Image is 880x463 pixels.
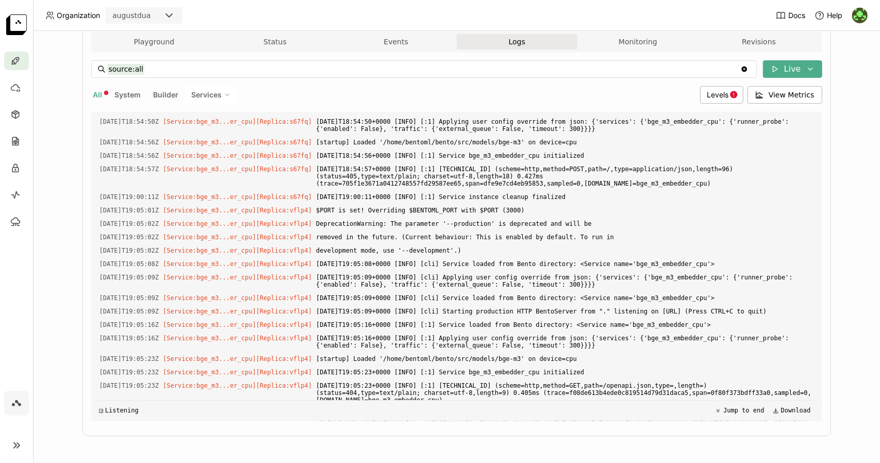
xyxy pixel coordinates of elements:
span: 2025-08-21T19:05:23.250Z [99,353,159,365]
span: [Replica:s67fq] [256,152,312,159]
div: Listening [99,407,139,415]
span: [DATE]T18:54:56+0000 [INFO] [:1] Service bge_m3_embedder_cpu initialized [316,150,813,161]
span: [Service:bge_m3...er_cpu] [163,207,256,214]
button: Playground [94,34,215,49]
span: 2025-08-21T19:05:02.458Z [99,218,159,229]
button: Jump to end [712,405,767,417]
span: [DATE]T18:54:57+0000 [INFO] [:1] [TECHNICAL_ID] (scheme=http,method=POST,path=/,type=application/... [316,163,813,189]
span: [Replica:s67fq] [256,193,312,201]
span: DeprecationWarning: The parameter '--production' is deprecated and will be [316,218,813,229]
span: [Service:bge_m3...er_cpu] [163,369,256,376]
span: [Replica:vflp4] [256,321,312,328]
input: Search [108,61,740,77]
span: 2025-08-21T19:05:08.992Z [99,258,159,270]
span: [Replica:vflp4] [256,335,312,342]
button: System [113,88,143,102]
span: 2025-08-21T19:05:09.090Z [99,292,159,304]
span: [DATE]T19:05:09+0000 [INFO] [cli] Starting production HTTP BentoServer from "." listening on [URL... [316,306,813,317]
svg: Clear value [740,65,749,73]
div: Levels [700,86,743,104]
span: [Service:bge_m3...er_cpu] [163,274,256,281]
span: 2025-08-21T18:54:56.652Z [99,150,159,161]
button: Monitoring [577,34,699,49]
span: [Service:bge_m3...er_cpu] [163,321,256,328]
span: 2025-08-21T19:05:23.251Z [99,367,159,378]
div: Services [185,86,237,104]
span: Services [192,90,222,100]
span: [Service:bge_m3...er_cpu] [163,118,256,125]
button: Revisions [699,34,820,49]
span: [Replica:vflp4] [256,369,312,376]
span: 2025-08-21T18:54:57.362Z [99,163,159,175]
span: [Replica:s67fq] [256,139,312,146]
span: [Replica:s67fq] [256,166,312,173]
span: [DATE]T19:05:23+0000 [INFO] [:1] [TECHNICAL_ID] (scheme=http,method=GET,path=/openapi.json,type=,... [316,380,813,406]
span: 2025-08-21T19:05:01.546Z [99,205,159,216]
button: All [91,88,105,102]
span: [Replica:vflp4] [256,260,312,268]
button: Download [770,405,814,417]
span: 2025-08-21T19:05:23.955Z [99,380,159,391]
span: 2025-08-21T19:05:16.655Z [99,319,159,330]
span: $PORT is set! Overriding $BENTOML_PORT with $PORT (3000) [316,205,813,216]
span: [Replica:vflp4] [256,247,312,254]
div: Help [815,10,842,21]
span: [Replica:vflp4] [256,355,312,362]
span: System [115,90,141,99]
span: [Replica:vflp4] [256,274,312,281]
span: View Metrics [769,90,815,100]
span: [DATE]T19:05:16+0000 [INFO] [:1] Applying user config override from json: {'services': {'bge_m3_e... [316,333,813,351]
button: Status [214,34,336,49]
span: [Service:bge_m3...er_cpu] [163,220,256,227]
span: Levels [707,90,728,99]
input: Selected augustdua. [152,11,153,21]
span: 2025-08-21T18:54:56.652Z [99,137,159,148]
span: Builder [154,90,179,99]
span: [Replica:vflp4] [256,382,312,389]
span: [Service:bge_m3...er_cpu] [163,260,256,268]
span: [Service:bge_m3...er_cpu] [163,193,256,201]
span: Organization [57,11,100,20]
span: 2025-08-21T19:05:09.325Z [99,306,159,317]
a: Docs [776,10,805,21]
img: logo [6,14,27,35]
span: [Replica:s67fq] [256,118,312,125]
span: [startup] Loaded '/home/bentoml/bento/src/models/bge-m3' on device=cpu [316,353,813,365]
span: [DATE]T18:54:50+0000 [INFO] [:1] Applying user config override from json: {'services': {'bge_m3_e... [316,116,813,135]
span: 2025-08-21T19:05:02.458Z [99,231,159,243]
span: [Service:bge_m3...er_cpu] [163,139,256,146]
span: Help [827,11,842,20]
button: Events [336,34,457,49]
button: Live [763,60,822,78]
span: [DATE]T19:05:16+0000 [INFO] [:1] Service loaded from Bento directory: <Service name='bge_m3_embed... [316,319,813,330]
span: [Replica:vflp4] [256,308,312,315]
div: augustdua [112,10,151,21]
span: [Service:bge_m3...er_cpu] [163,355,256,362]
span: [Replica:vflp4] [256,207,312,214]
span: 2025-08-21T19:05:16.740Z [99,333,159,344]
span: [Service:bge_m3...er_cpu] [163,166,256,173]
span: 2025-08-21T19:05:02.458Z [99,245,159,256]
span: 2025-08-21T18:54:50.426Z [99,116,159,127]
button: Builder [152,88,181,102]
span: [Service:bge_m3...er_cpu] [163,335,256,342]
span: [Service:bge_m3...er_cpu] [163,247,256,254]
span: [DATE]T19:05:09+0000 [INFO] [cli] Applying user config override from json: {'services': {'bge_m3_... [316,272,813,290]
span: [DATE]T19:00:11+0000 [INFO] [:1] Service instance cleanup finalized [316,191,813,203]
span: [Service:bge_m3...er_cpu] [163,152,256,159]
span: 2025-08-21T19:00:11.960Z [99,191,159,203]
img: August Dua [852,8,868,23]
span: [DATE]T19:05:09+0000 [INFO] [cli] Service loaded from Bento directory: <Service name='bge_m3_embe... [316,292,813,304]
span: [Service:bge_m3...er_cpu] [163,382,256,389]
span: 2025-08-21T19:05:09.065Z [99,272,159,283]
span: [Service:bge_m3...er_cpu] [163,294,256,302]
span: Docs [788,11,805,20]
span: development mode, use '--development'.) [316,245,813,256]
span: removed in the future. (Current behaviour: This is enabled by default. To run in [316,231,813,243]
span: [Service:bge_m3...er_cpu] [163,234,256,241]
span: [Replica:vflp4] [256,220,312,227]
span: [Replica:vflp4] [256,294,312,302]
button: View Metrics [748,86,822,104]
span: [Replica:vflp4] [256,234,312,241]
span: [DATE]T19:05:08+0000 [INFO] [cli] Service loaded from Bento directory: <Service name='bge_m3_embe... [316,258,813,270]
